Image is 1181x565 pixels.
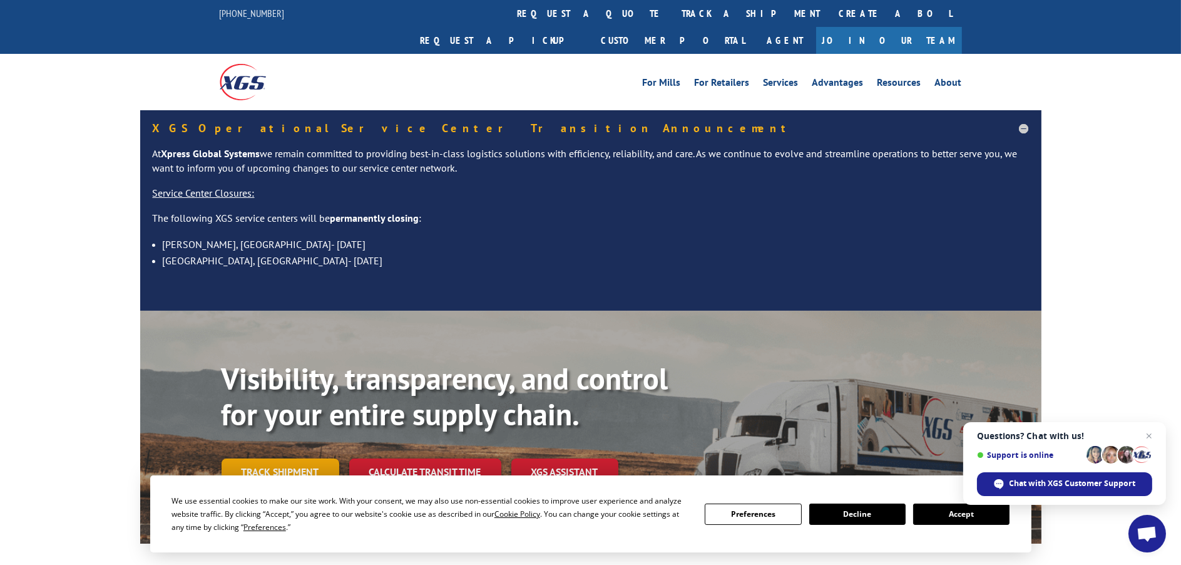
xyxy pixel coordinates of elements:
a: Services [764,78,799,91]
button: Decline [809,504,906,525]
strong: Xpress Global Systems [161,147,260,160]
a: Customer Portal [592,27,755,54]
span: Chat with XGS Customer Support [1010,478,1136,489]
span: Questions? Chat with us! [977,431,1152,441]
h5: XGS Operational Service Center Transition Announcement [153,123,1029,134]
a: Request a pickup [411,27,592,54]
a: [PHONE_NUMBER] [220,7,285,19]
strong: permanently closing [330,212,419,224]
a: XGS ASSISTANT [511,459,618,485]
li: [PERSON_NAME], [GEOGRAPHIC_DATA]- [DATE] [163,236,1029,252]
button: Accept [913,504,1010,525]
li: [GEOGRAPHIC_DATA], [GEOGRAPHIC_DATA]- [DATE] [163,252,1029,269]
div: Cookie Consent Prompt [150,475,1031,552]
div: We use essential cookies to make our site work. With your consent, we may also use non-essential ... [171,494,690,534]
a: About [935,78,962,91]
span: Support is online [977,450,1082,460]
a: Join Our Team [816,27,962,54]
u: Service Center Closures: [153,187,255,199]
a: Resources [877,78,921,91]
a: Calculate transit time [349,459,501,485]
a: For Mills [643,78,681,91]
p: At we remain committed to providing best-in-class logistics solutions with efficiency, reliabilit... [153,147,1029,187]
span: Preferences [243,522,286,532]
a: Agent [755,27,816,54]
a: Advantages [812,78,864,91]
p: The following XGS service centers will be : [153,211,1029,236]
a: For Retailers [695,78,750,91]
a: Open chat [1128,515,1166,552]
b: Visibility, transparency, and control for your entire supply chain. [222,359,668,434]
button: Preferences [705,504,801,525]
span: Chat with XGS Customer Support [977,472,1152,496]
a: Track shipment [222,459,339,485]
span: Cookie Policy [494,509,540,519]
